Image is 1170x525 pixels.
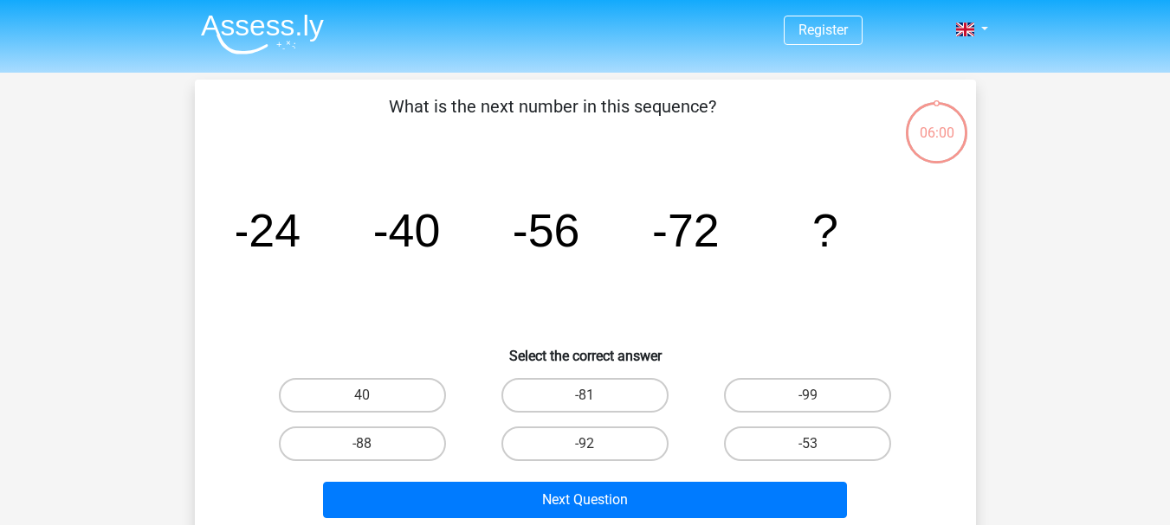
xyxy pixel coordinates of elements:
tspan: -40 [372,204,440,256]
tspan: -72 [652,204,720,256]
div: 06:00 [904,100,969,144]
tspan: ? [812,204,838,256]
h6: Select the correct answer [223,334,948,364]
label: -99 [724,378,891,413]
img: Assessly [201,14,324,54]
button: Next Question [323,482,847,518]
label: -92 [501,426,669,461]
a: Register [798,22,848,38]
tspan: -56 [512,204,579,256]
label: -81 [501,378,669,413]
tspan: -24 [233,204,301,256]
label: -53 [724,426,891,461]
label: 40 [279,378,446,413]
p: What is the next number in this sequence? [223,93,883,145]
label: -88 [279,426,446,461]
